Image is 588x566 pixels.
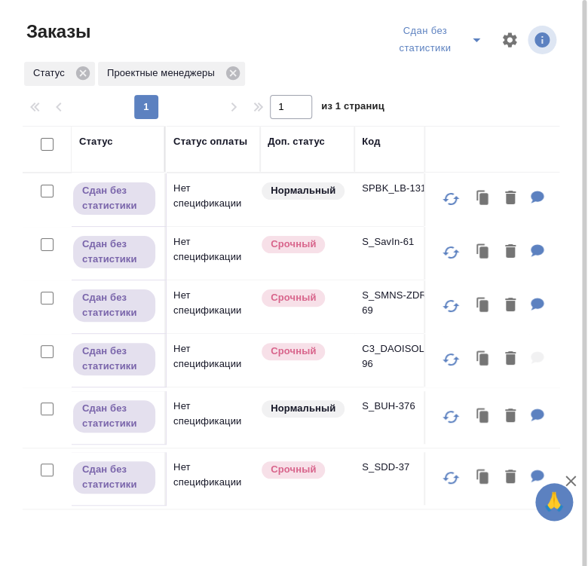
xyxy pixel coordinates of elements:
[82,344,146,374] p: Сдан без статистики
[72,399,157,434] div: Выставляет ПМ, когда заказ сдан КМу, но начисления еще не проведены
[433,399,469,435] button: Обновить
[498,237,523,268] button: Удалить
[271,462,316,477] p: Срочный
[321,97,384,119] span: из 1 страниц
[79,134,113,149] div: Статус
[72,288,157,323] div: Выставляет ПМ, когда заказ сдан КМу, но начисления еще не проведены
[498,183,523,214] button: Удалить
[433,460,469,496] button: Обновить
[260,341,347,362] div: Выставляется автоматически, если на указанный объем услуг необходимо больше времени в стандартном...
[388,20,492,60] div: split button
[23,20,90,44] span: Заказы
[535,483,573,521] button: 🙏
[433,288,469,324] button: Обновить
[492,22,528,58] span: Настроить таблицу
[82,183,146,213] p: Сдан без статистики
[498,290,523,321] button: Удалить
[72,181,157,216] div: Выставляет ПМ, когда заказ сдан КМу, но начисления еще не проведены
[362,288,434,318] p: S_SMNS-ZDR-69
[541,486,567,518] span: 🙏
[271,290,316,305] p: Срочный
[433,234,469,271] button: Обновить
[362,460,434,475] p: S_SDD-37
[173,134,247,149] div: Статус оплаты
[82,290,146,320] p: Сдан без статистики
[362,234,434,249] p: S_SavIn-61
[362,341,434,372] p: C3_DAOISOLAN-96
[260,460,347,480] div: Выставляется автоматически, если на указанный объем услуг необходимо больше времени в стандартном...
[469,183,498,214] button: Клонировать
[433,181,469,217] button: Обновить
[469,462,498,493] button: Клонировать
[166,173,260,226] td: Нет спецификации
[469,290,498,321] button: Клонировать
[271,344,316,359] p: Срочный
[362,399,434,414] p: S_BUH-376
[82,401,146,431] p: Сдан без статистики
[498,344,523,375] button: Удалить
[528,26,559,54] span: Посмотреть информацию
[166,452,260,505] td: Нет спецификации
[260,288,347,308] div: Выставляется автоматически, если на указанный объем услуг необходимо больше времени в стандартном...
[362,181,434,196] p: SPBK_LB-131
[433,341,469,378] button: Обновить
[362,134,380,149] div: Код
[166,227,260,280] td: Нет спецификации
[33,66,70,81] p: Статус
[166,334,260,387] td: Нет спецификации
[166,391,260,444] td: Нет спецификации
[82,237,146,267] p: Сдан без статистики
[72,460,157,495] div: Выставляет ПМ, когда заказ сдан КМу, но начисления еще не проведены
[98,62,245,86] div: Проектные менеджеры
[72,234,157,270] div: Выставляет ПМ, когда заказ сдан КМу, но начисления еще не проведены
[24,62,95,86] div: Статус
[271,401,335,416] p: Нормальный
[72,341,157,377] div: Выставляет ПМ, когда заказ сдан КМу, но начисления еще не проведены
[498,462,523,493] button: Удалить
[107,66,220,81] p: Проектные менеджеры
[271,237,316,252] p: Срочный
[166,280,260,333] td: Нет спецификации
[82,462,146,492] p: Сдан без статистики
[260,234,347,255] div: Выставляется автоматически, если на указанный объем услуг необходимо больше времени в стандартном...
[271,183,335,198] p: Нормальный
[260,399,347,419] div: Статус по умолчанию для стандартных заказов
[469,344,498,375] button: Клонировать
[469,401,498,432] button: Клонировать
[469,237,498,268] button: Клонировать
[268,134,325,149] div: Доп. статус
[498,401,523,432] button: Удалить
